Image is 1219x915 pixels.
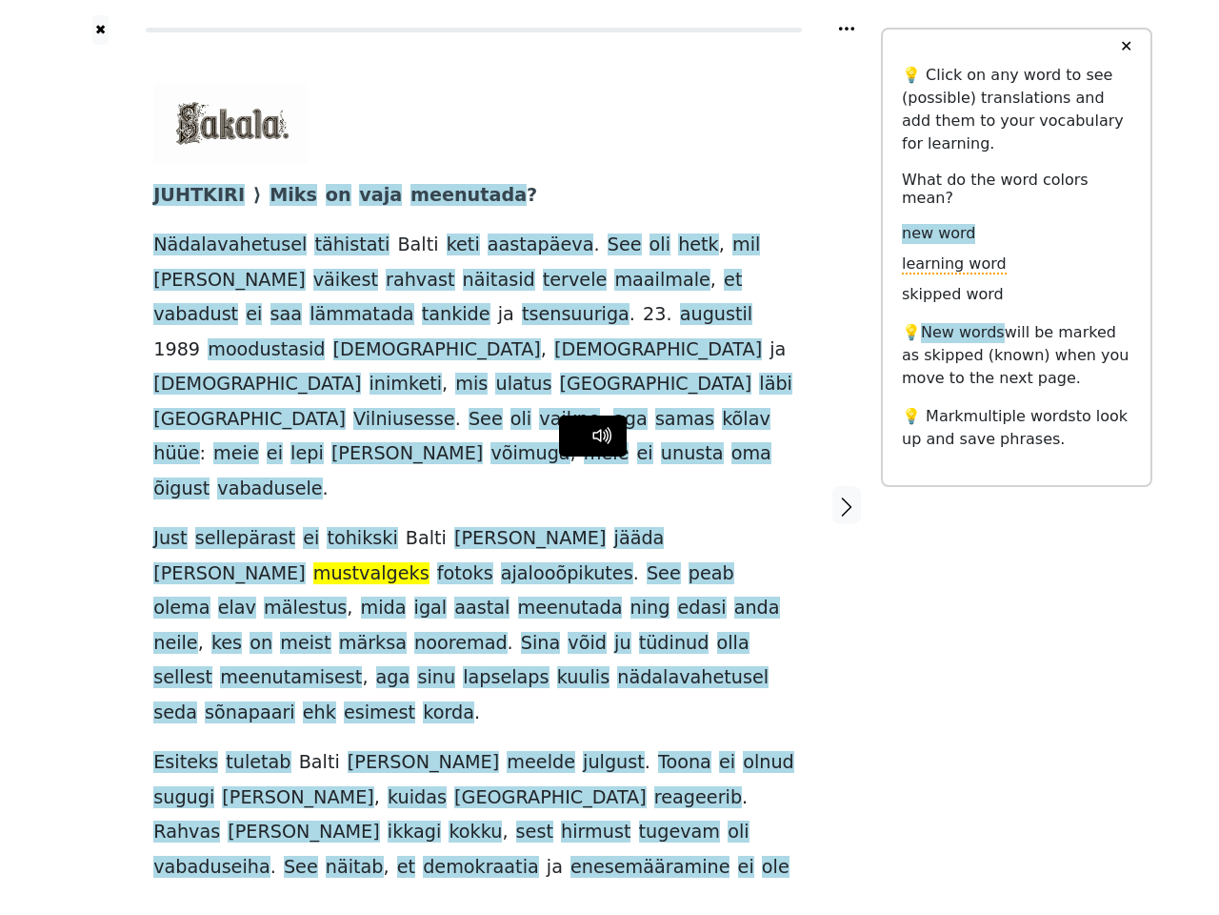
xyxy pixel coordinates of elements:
span: on [326,184,351,208]
span: , [502,821,508,844]
span: . [629,303,635,327]
span: . [742,786,748,810]
span: learning word [902,254,1007,274]
span: vaja [359,184,402,208]
span: , [600,408,606,432]
span: märksa [339,632,407,656]
span: New words [921,323,1005,343]
span: Balti [406,527,447,551]
span: ei [738,856,754,880]
span: fotoks [437,562,493,586]
span: [PERSON_NAME] [348,751,499,775]
span: See [608,234,642,257]
span: õigust [153,478,210,501]
span: sest [516,821,553,844]
span: hüüe [153,442,199,466]
span: moodustasid [208,338,325,362]
img: 17104088t1had97.jpg [153,83,308,164]
span: skipped word [902,285,1004,305]
span: augustil [680,303,752,327]
span: See [469,408,503,432]
span: meist [280,632,330,656]
span: aastal [454,597,510,620]
span: sinu [417,666,455,690]
span: sugugi [153,786,214,810]
span: igal [414,597,448,620]
span: on [250,632,272,656]
span: Nädalavahetusel [153,234,307,257]
span: . [645,751,650,775]
span: [DEMOGRAPHIC_DATA] [554,338,762,362]
span: See [647,562,681,586]
span: Esiteks [153,751,218,775]
span: võid [568,632,607,656]
span: nooremad [414,632,508,656]
span: new word [902,224,975,244]
span: mälestus [264,597,347,620]
span: seda [153,701,197,725]
span: Balti [299,751,340,775]
span: lämmatada [310,303,413,327]
span: näitab [326,856,384,880]
span: tervele [543,269,608,293]
span: , [384,856,390,880]
p: 💡 will be marked as skipped (known) when you move to the next page. [902,321,1131,390]
span: samas [655,408,714,432]
span: ei [303,527,319,551]
span: neile [153,632,197,656]
span: Balti [397,234,438,257]
span: Sina [521,632,560,656]
span: ? [527,184,537,208]
span: [DEMOGRAPHIC_DATA] [333,338,541,362]
h6: What do the word colors mean? [902,171,1131,207]
span: [PERSON_NAME] [331,442,483,466]
span: ikkagi [388,821,442,844]
span: , [541,338,547,362]
span: . [455,408,461,432]
span: . [633,562,639,586]
span: mida [361,597,407,620]
span: et [724,269,742,293]
span: [PERSON_NAME] [153,269,305,293]
span: ju [614,632,631,656]
span: ja [547,856,563,880]
span: . [474,701,480,725]
span: ole [762,856,789,880]
span: julgust [583,751,645,775]
span: vaikne [539,408,600,432]
span: . [667,303,672,327]
span: meenutada [410,184,527,208]
span: Toona [658,751,711,775]
span: kuidas [388,786,447,810]
span: võimuga [490,442,570,466]
span: JUHTKIRI [153,184,245,208]
span: tüdinud [639,632,709,656]
button: ✖ [92,15,109,45]
span: mil [732,234,760,257]
span: [PERSON_NAME] [228,821,379,844]
span: oli [649,234,670,257]
button: ✕ [1109,30,1144,64]
span: Rahvas [153,821,220,844]
span: edasi [677,597,726,620]
span: ulatus [495,373,551,396]
span: tähistati [314,234,390,257]
span: aga [376,666,410,690]
span: Just [153,527,187,551]
span: anda [734,597,780,620]
span: ei [719,751,735,775]
span: väikest [313,269,378,293]
span: keti [447,234,480,257]
span: sõnapaari [205,701,295,725]
span: unusta [661,442,724,466]
span: ehk [303,701,336,725]
span: kuulis [557,666,610,690]
span: maailmale [614,269,709,293]
span: hetk [678,234,719,257]
span: : [200,442,206,466]
span: enesemääramine [570,856,729,880]
span: aga [613,408,648,432]
span: tsensuuriga [522,303,629,327]
span: , [719,234,725,257]
span: , [362,666,368,690]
